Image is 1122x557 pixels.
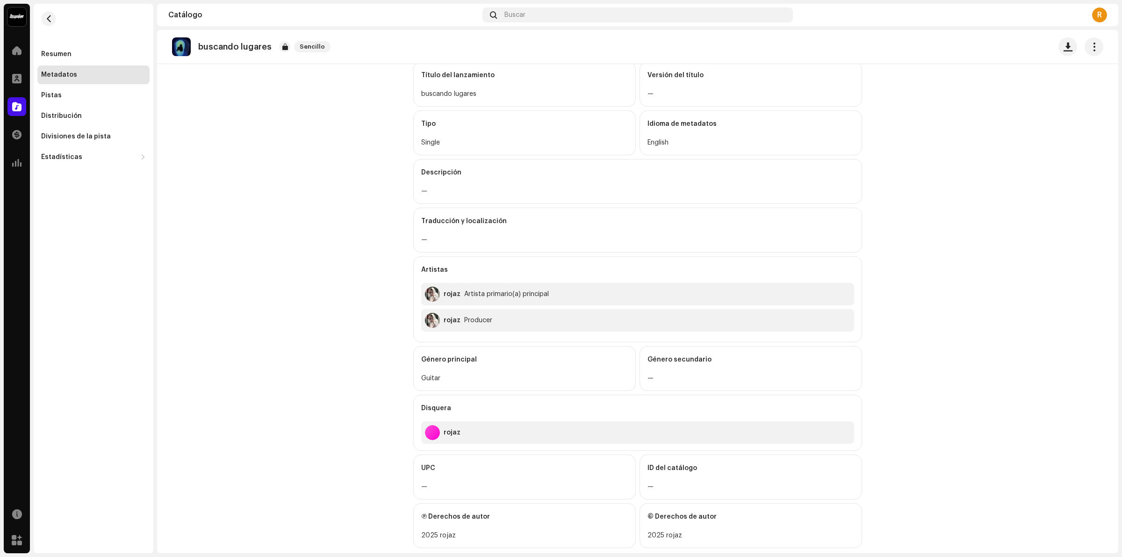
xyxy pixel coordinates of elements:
[425,287,440,302] img: c2844811-e501-4036-b345-56be650a495d
[647,62,854,88] div: Versión del título
[198,42,272,52] p: buscando lugares
[421,88,628,100] div: buscando lugares
[421,530,628,541] div: 2025 rojaz
[421,395,854,421] div: Disquera
[647,88,854,100] div: —
[41,51,72,58] div: Resumen
[421,208,854,234] div: Traducción y localización
[647,504,854,530] div: © Derechos de autor
[421,111,628,137] div: Tipo
[421,481,628,492] div: —
[37,148,150,166] re-m-nav-dropdown: Estadísticas
[444,290,460,298] div: rojaz
[647,347,854,373] div: Género secundario
[421,347,628,373] div: Género principal
[172,37,191,56] img: 3ba253c3-a28a-4c5c-aa2a-9bf360cae94b
[421,234,854,246] div: —
[37,86,150,105] re-m-nav-item: Pistas
[37,45,150,64] re-m-nav-item: Resumen
[464,317,492,324] div: Producer
[647,111,854,137] div: Idioma de metadatos
[41,133,111,140] div: Divisiones de la pista
[168,11,479,19] div: Catálogo
[647,455,854,481] div: ID del catálogo
[37,107,150,125] re-m-nav-item: Distribución
[1092,7,1107,22] div: R
[421,504,628,530] div: Ⓟ Derechos de autor
[421,62,628,88] div: Título del lanzamiento
[421,455,628,481] div: UPC
[294,41,331,52] span: Sencillo
[7,7,26,26] img: 10370c6a-d0e2-4592-b8a2-38f444b0ca44
[37,127,150,146] re-m-nav-item: Divisiones de la pista
[421,373,628,384] div: Guitar
[425,313,440,328] img: c2844811-e501-4036-b345-56be650a495d
[444,429,460,436] div: rojaz
[421,137,628,148] div: Single
[37,65,150,84] re-m-nav-item: Metadatos
[444,317,460,324] div: rojaz
[41,92,62,99] div: Pistas
[41,153,82,161] div: Estadísticas
[647,481,854,492] div: —
[647,530,854,541] div: 2025 rojaz
[421,186,854,197] div: —
[41,112,82,120] div: Distribución
[464,290,549,298] div: Artista primario(a) principal
[647,373,854,384] div: —
[421,257,854,283] div: Artistas
[504,11,525,19] span: Buscar
[421,159,854,186] div: Descripción
[41,71,77,79] div: Metadatos
[647,137,854,148] div: English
